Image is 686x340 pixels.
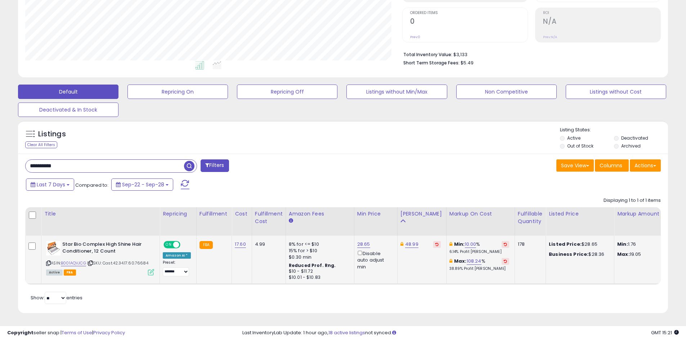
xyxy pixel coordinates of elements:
[328,329,365,336] a: 18 active listings
[543,35,557,39] small: Prev: N/A
[357,241,370,248] a: 28.65
[617,251,630,258] strong: Max:
[410,17,528,27] h2: 0
[25,141,57,148] div: Clear All Filters
[549,251,609,258] div: $28.36
[617,241,628,248] strong: Min:
[543,11,660,15] span: ROI
[199,241,213,249] small: FBA
[543,17,660,27] h2: N/A
[400,210,443,218] div: [PERSON_NAME]
[7,330,125,336] div: seller snap | |
[93,329,125,336] a: Privacy Policy
[449,241,509,254] div: %
[651,329,679,336] span: 2025-10-8 15:21 GMT
[255,210,283,225] div: Fulfillment Cost
[446,207,515,236] th: The percentage added to the cost of goods (COGS) that forms the calculator for Min & Max prices.
[621,143,641,149] label: Archived
[549,210,611,218] div: Listed Price
[64,269,76,276] span: FBA
[567,135,580,141] label: Active
[560,127,668,133] p: Listing States:
[111,178,173,191] button: Sep-22 - Sep-28
[518,241,540,248] div: 178
[289,254,349,260] div: $0.30 min
[61,260,86,266] a: B001AQVJCG
[630,159,661,172] button: Actions
[454,241,465,248] b: Min:
[31,294,82,301] span: Show: entries
[518,210,543,225] div: Fulfillable Quantity
[604,197,661,204] div: Displaying 1 to 1 of 1 items
[617,210,680,218] div: Markup Amount
[346,85,447,99] button: Listings without Min/Max
[163,252,191,259] div: Amazon AI *
[403,50,655,58] li: $3,133
[38,129,66,139] h5: Listings
[62,241,150,256] b: Star Bio Complex High Shine Hair Conditioner, 12 Count
[403,60,459,66] b: Short Term Storage Fees:
[237,85,337,99] button: Repricing Off
[357,210,394,218] div: Min Price
[410,11,528,15] span: Ordered Items
[403,51,452,58] b: Total Inventory Value:
[235,241,246,248] a: 17.60
[456,85,557,99] button: Non Competitive
[549,251,588,258] b: Business Price:
[449,266,509,271] p: 38.89% Profit [PERSON_NAME]
[289,218,293,224] small: Amazon Fees.
[405,241,418,248] a: 48.99
[46,241,154,275] div: ASIN:
[75,182,108,189] span: Compared to:
[600,162,622,169] span: Columns
[449,249,509,254] p: 6.14% Profit [PERSON_NAME]
[122,181,164,188] span: Sep-22 - Sep-28
[18,85,118,99] button: Default
[18,103,118,117] button: Deactivated & In Stock
[37,181,65,188] span: Last 7 Days
[549,241,609,248] div: $28.65
[467,258,481,265] a: 108.24
[357,249,392,270] div: Disable auto adjust min
[7,329,33,336] strong: Copyright
[163,210,193,218] div: Repricing
[127,85,228,99] button: Repricing On
[556,159,594,172] button: Save View
[163,260,191,276] div: Preset:
[465,241,476,248] a: 10.00
[454,258,467,264] b: Max:
[595,159,629,172] button: Columns
[410,35,420,39] small: Prev: 0
[289,262,336,268] b: Reduced Prof. Rng.
[46,269,63,276] span: All listings currently available for purchase on Amazon
[617,251,677,258] p: 19.05
[617,241,677,248] p: 1.76
[461,59,474,66] span: $5.49
[289,248,349,254] div: 15% for > $10
[242,330,679,336] div: Last InventoryLab Update: 1 hour ago, not synced.
[164,242,173,248] span: ON
[46,241,60,255] img: 51xj0y23CML._SL40_.jpg
[179,242,191,248] span: OFF
[289,275,349,281] div: $10.01 - $10.83
[289,210,351,218] div: Amazon Fees
[26,178,74,191] button: Last 7 Days
[449,210,512,218] div: Markup on Cost
[289,268,349,275] div: $10 - $11.72
[566,85,666,99] button: Listings without Cost
[201,159,229,172] button: Filters
[235,210,249,218] div: Cost
[289,241,349,248] div: 8% for <= $10
[567,143,593,149] label: Out of Stock
[62,329,92,336] a: Terms of Use
[44,210,157,218] div: Title
[549,241,582,248] b: Listed Price:
[621,135,648,141] label: Deactivated
[449,258,509,271] div: %
[255,241,280,248] div: 4.99
[87,260,148,266] span: | SKU: Cast.42.34.17.60.76684
[199,210,229,218] div: Fulfillment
